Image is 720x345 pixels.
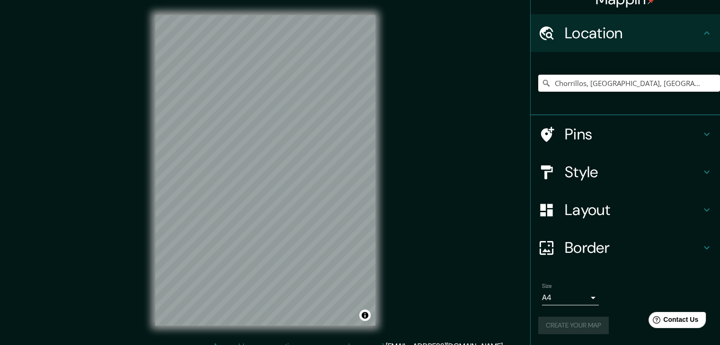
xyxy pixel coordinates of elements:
[531,153,720,191] div: Style
[565,163,701,181] h4: Style
[531,191,720,229] div: Layout
[565,24,701,43] h4: Location
[565,125,701,144] h4: Pins
[531,115,720,153] div: Pins
[565,238,701,257] h4: Border
[359,310,371,321] button: Toggle attribution
[531,229,720,267] div: Border
[542,290,599,305] div: A4
[636,308,710,335] iframe: Help widget launcher
[542,282,552,290] label: Size
[565,200,701,219] h4: Layout
[531,14,720,52] div: Location
[155,15,375,326] canvas: Map
[538,75,720,92] input: Pick your city or area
